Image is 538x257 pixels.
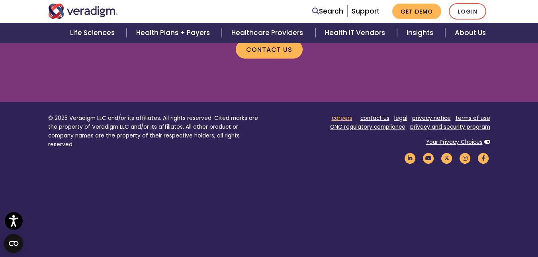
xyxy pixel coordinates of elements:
[48,4,118,19] img: Veradigm logo
[422,154,435,162] a: Veradigm YouTube Link
[48,114,263,149] p: © 2025 Veradigm LLC and/or its affiliates. All rights reserved. Cited marks are the property of V...
[412,114,451,122] a: privacy notice
[352,6,380,16] a: Support
[222,23,315,43] a: Healthcare Providers
[456,114,490,122] a: terms of use
[449,3,486,20] a: Login
[127,23,222,43] a: Health Plans + Payers
[312,6,343,17] a: Search
[397,23,445,43] a: Insights
[445,23,495,43] a: About Us
[477,154,490,162] a: Veradigm Facebook Link
[392,4,441,19] a: Get Demo
[458,154,472,162] a: Veradigm Instagram Link
[440,154,454,162] a: Veradigm Twitter Link
[426,138,483,146] a: Your Privacy Choices
[61,23,127,43] a: Life Sciences
[360,114,389,122] a: contact us
[403,154,417,162] a: Veradigm LinkedIn Link
[315,23,397,43] a: Health IT Vendors
[236,40,303,59] a: Contact us
[394,114,407,122] a: legal
[330,123,405,131] a: ONC regulatory compliance
[4,234,23,253] button: Open CMP widget
[410,123,490,131] a: privacy and security program
[332,114,352,122] a: careers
